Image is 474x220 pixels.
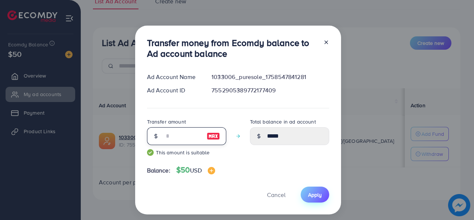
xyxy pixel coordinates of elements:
[308,191,322,198] span: Apply
[250,118,316,125] label: Total balance in ad account
[301,187,329,203] button: Apply
[141,73,206,81] div: Ad Account Name
[206,86,335,95] div: 7552905389772177409
[147,37,317,59] h3: Transfer money from Ecomdy balance to Ad account balance
[147,118,186,125] label: Transfer amount
[267,191,286,199] span: Cancel
[141,86,206,95] div: Ad Account ID
[206,73,335,81] div: 1033006_puresole_1758547841281
[190,166,201,174] span: USD
[258,187,295,203] button: Cancel
[208,167,215,174] img: image
[147,166,170,175] span: Balance:
[147,149,226,156] small: This amount is suitable
[147,149,154,156] img: guide
[176,165,215,175] h4: $50
[207,132,220,141] img: image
